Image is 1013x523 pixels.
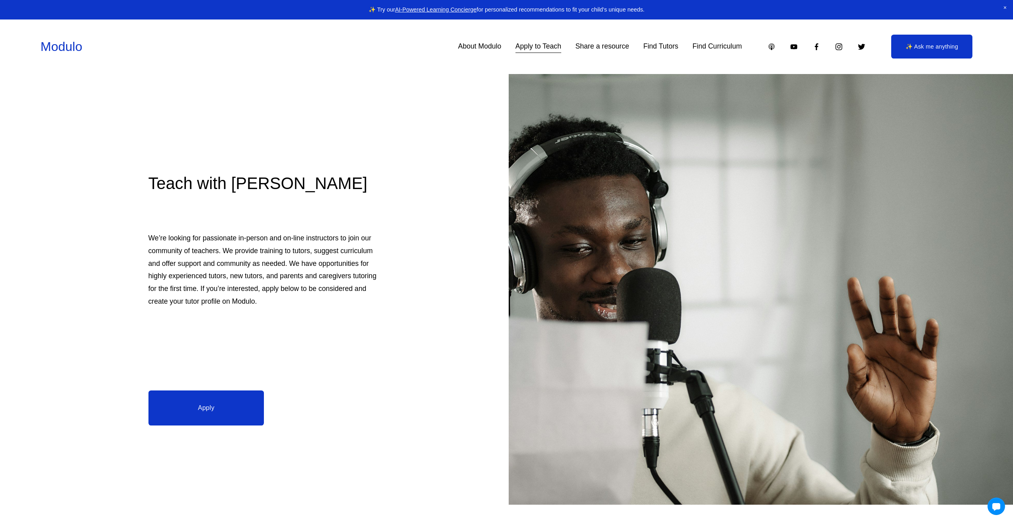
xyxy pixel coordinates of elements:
[643,40,678,54] a: Find Tutors
[857,43,866,51] a: Twitter
[812,43,821,51] a: Facebook
[767,43,776,51] a: Apple Podcasts
[891,35,972,59] a: ✨ Ask me anything
[576,40,629,54] a: Share a resource
[790,43,798,51] a: YouTube
[693,40,742,54] a: Find Curriculum
[395,6,476,13] a: AI-Powered Learning Concierge
[148,173,385,195] h2: Teach with [PERSON_NAME]
[148,390,264,425] a: Apply
[515,40,561,54] a: Apply to Teach
[835,43,843,51] a: Instagram
[148,232,385,308] p: We’re looking for passionate in-person and on-line instructors to join our community of teachers....
[41,39,82,54] a: Modulo
[458,40,502,54] a: About Modulo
